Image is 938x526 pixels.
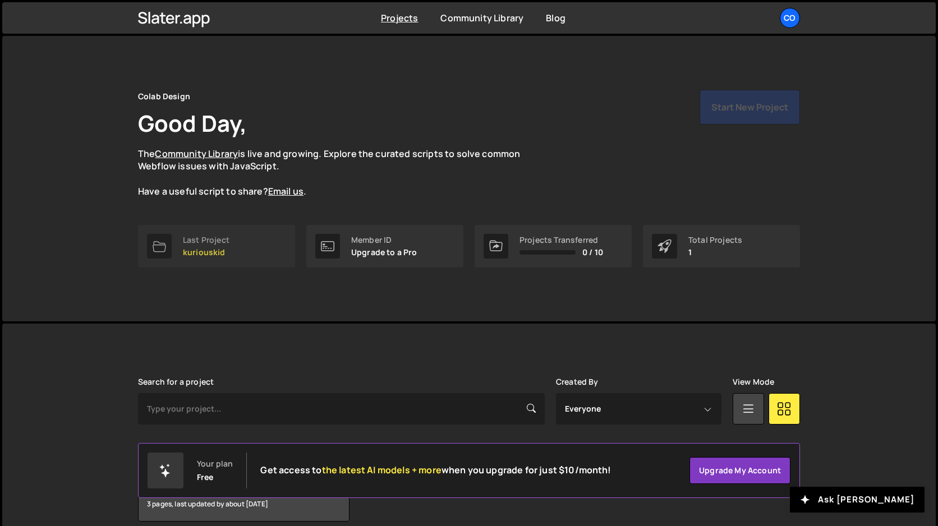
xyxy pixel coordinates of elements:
[546,12,565,24] a: Blog
[790,487,925,513] button: Ask [PERSON_NAME]
[155,147,238,160] a: Community Library
[440,12,523,24] a: Community Library
[197,473,214,482] div: Free
[138,147,542,198] p: The is live and growing. Explore the curated scripts to solve common Webflow issues with JavaScri...
[556,377,599,386] label: Created By
[780,8,800,28] a: Co
[197,459,233,468] div: Your plan
[183,236,229,244] div: Last Project
[183,248,229,257] p: kuriouskid
[322,464,442,476] span: the latest AI models + more
[351,248,417,257] p: Upgrade to a Pro
[700,90,800,124] button: Start New Project
[519,236,603,244] div: Projects Transferred
[138,90,190,103] div: Colab Design
[733,377,774,386] label: View Mode
[582,248,603,257] span: 0 / 10
[688,248,742,257] p: 1
[139,487,349,521] div: 3 pages, last updated by about [DATE]
[351,236,417,244] div: Member ID
[689,457,790,484] a: Upgrade my account
[138,225,295,267] a: Last Project kuriouskid
[138,108,247,139] h1: Good Day,
[138,393,545,425] input: Type your project...
[268,185,304,197] a: Email us
[688,236,742,244] div: Total Projects
[260,465,611,476] h2: Get access to when you upgrade for just $10/month!
[138,377,214,386] label: Search for a project
[381,12,418,24] a: Projects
